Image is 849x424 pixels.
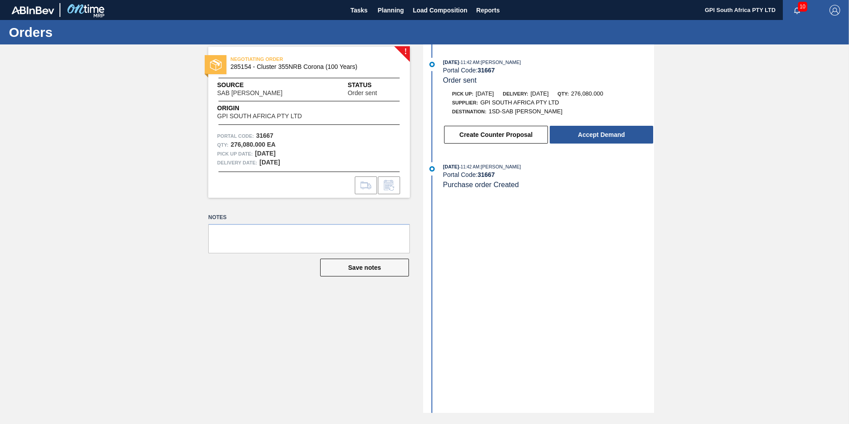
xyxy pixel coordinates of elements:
span: 276,080.000 [571,90,603,97]
span: Source [217,80,309,90]
button: Save notes [320,259,409,276]
span: : [PERSON_NAME] [480,164,521,169]
img: TNhmsLtSVTkK8tSr43FrP2fwEKptu5GPRR3wAAAABJRU5ErkJggg== [12,6,54,14]
span: - 11:42 AM [459,164,480,169]
button: Create Counter Proposal [444,126,548,144]
span: GPI SOUTH AFRICA PTY LTD [480,99,559,106]
div: Portal Code: [443,171,654,178]
span: Order sent [443,76,477,84]
span: NEGOTIATING ORDER [230,55,355,64]
div: Inform order change [378,176,400,194]
strong: 31667 [256,132,274,139]
span: GPI SOUTH AFRICA PTY LTD [217,113,302,120]
span: Planning [378,5,404,16]
span: Tasks [349,5,369,16]
h1: Orders [9,27,167,37]
img: status [210,59,222,71]
span: Delivery Date: [217,158,257,167]
span: Destination: [452,109,486,114]
span: Status [348,80,401,90]
img: Logout [829,5,840,16]
span: SAB [PERSON_NAME] [217,90,282,96]
span: [DATE] [531,90,549,97]
button: Notifications [783,4,811,16]
div: Portal Code: [443,67,654,74]
div: Go to Load Composition [355,176,377,194]
strong: [DATE] [255,150,275,157]
span: [DATE] [443,164,459,169]
span: Load Composition [413,5,468,16]
span: 10 [798,2,807,12]
span: Purchase order Created [443,181,519,188]
span: Qty: [558,91,569,96]
span: Order sent [348,90,377,96]
span: Origin [217,104,324,113]
strong: 31667 [477,67,495,74]
img: atual [429,62,435,67]
span: Delivery: [503,91,528,96]
span: 1SD-SAB [PERSON_NAME] [488,108,562,115]
span: Pick up: [452,91,473,96]
span: Reports [476,5,500,16]
span: Qty : [217,140,228,149]
span: [DATE] [443,60,459,65]
strong: 276,080.000 EA [230,141,275,148]
span: Portal Code: [217,132,254,140]
span: Supplier: [452,100,478,105]
button: Accept Demand [550,126,653,144]
span: - 11:42 AM [459,60,480,65]
img: atual [429,166,435,172]
span: [DATE] [476,90,494,97]
span: 285154 - Cluster 355NRB Corona (100 Years) [230,64,392,70]
span: Pick up Date: [217,149,253,158]
label: Notes [208,211,410,224]
span: : [PERSON_NAME] [480,60,521,65]
strong: [DATE] [259,159,280,166]
strong: 31667 [477,171,495,178]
